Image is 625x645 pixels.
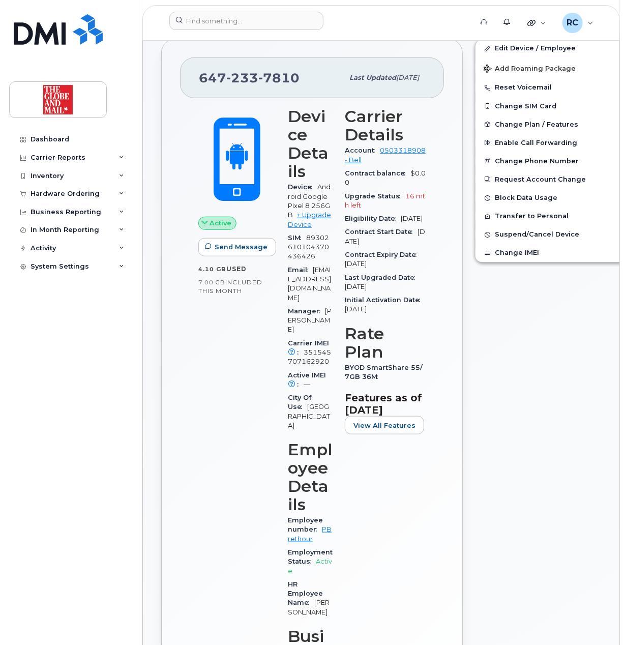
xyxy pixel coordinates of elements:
[345,251,422,258] span: Contract Expiry Date
[198,266,226,273] span: 4.10 GB
[345,228,425,245] span: [DATE]
[288,403,330,429] span: [GEOGRAPHIC_DATA]
[226,265,247,273] span: used
[169,12,323,30] input: Find something...
[345,107,426,144] h3: Carrier Details
[345,325,426,361] h3: Rate Plan
[345,215,401,222] span: Eligibility Date
[288,394,312,411] span: City Of Use
[288,580,323,607] span: HR Employee Name
[349,74,396,81] span: Last updated
[288,211,331,228] a: + Upgrade Device
[345,146,380,154] span: Account
[345,192,405,200] span: Upgrade Status
[288,234,306,242] span: SIM
[345,228,418,236] span: Contract Start Date
[226,70,258,85] span: 233
[345,364,423,380] span: BYOD SmartShare 55/7GB 36M
[396,74,419,81] span: [DATE]
[288,371,326,388] span: Active IMEI
[288,339,329,356] span: Carrier IMEI
[345,274,420,281] span: Last Upgraded Date
[520,13,553,33] div: Quicklinks
[288,558,332,574] span: Active
[288,266,313,274] span: Email
[353,421,415,430] span: View All Features
[288,599,330,615] span: [PERSON_NAME]
[495,121,578,128] span: Change Plan / Features
[288,307,332,334] span: [PERSON_NAME]
[199,70,300,85] span: 647
[198,279,225,286] span: 7.00 GB
[288,348,331,365] span: 351545707162920
[288,107,333,181] h3: Device Details
[304,380,310,388] span: —
[345,392,426,416] h3: Features as of [DATE]
[198,238,276,256] button: Send Message
[288,525,332,542] a: PBrethour
[288,183,317,191] span: Device
[288,441,333,514] h3: Employee Details
[288,307,325,315] span: Manager
[555,13,601,33] div: Richard Chan
[288,548,333,565] span: Employment Status
[198,278,262,295] span: included this month
[345,283,367,290] span: [DATE]
[288,266,331,302] span: [EMAIL_ADDRESS][DOMAIN_NAME]
[345,169,410,177] span: Contract balance
[258,70,300,85] span: 7810
[345,296,425,304] span: Initial Activation Date
[495,231,579,239] span: Suspend/Cancel Device
[345,192,425,209] span: 16 mth left
[345,146,426,163] a: 0503318908 - Bell
[288,234,329,260] span: 89302610104370436426
[567,17,578,29] span: RC
[345,260,367,268] span: [DATE]
[215,242,267,252] span: Send Message
[345,416,424,434] button: View All Features
[288,516,323,533] span: Employee number
[401,215,423,222] span: [DATE]
[210,218,232,228] span: Active
[495,139,577,146] span: Enable Call Forwarding
[484,65,576,74] span: Add Roaming Package
[345,305,367,313] span: [DATE]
